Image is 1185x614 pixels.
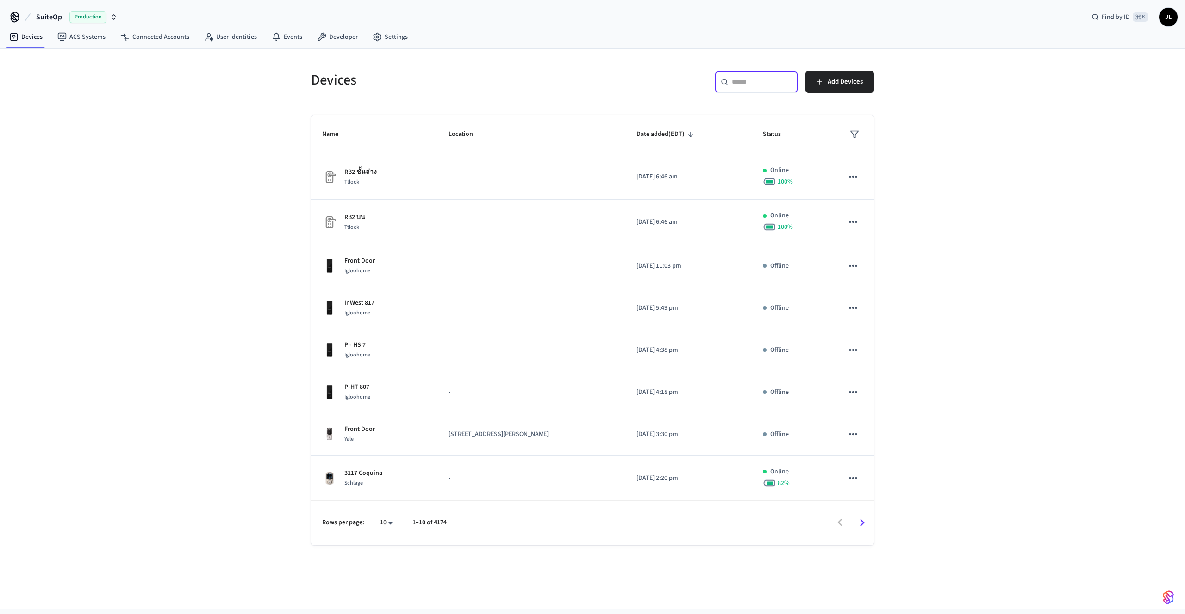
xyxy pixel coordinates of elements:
[311,71,587,90] h5: Devices
[344,223,359,231] span: Ttlock
[778,177,793,186] span: 100 %
[344,393,370,401] span: Igloohome
[322,343,337,357] img: igloohome_deadbolt_2e
[770,303,789,313] p: Offline
[636,127,697,141] span: Date added(EDT)
[322,170,337,184] img: Placeholder Lock Image
[1102,12,1130,22] span: Find by ID
[344,435,354,443] span: Yale
[778,222,793,232] span: 100 %
[636,473,741,483] p: [DATE] 2:20 pm
[344,256,375,266] p: Front Door
[344,340,370,350] p: P - HS 7
[322,215,337,230] img: Placeholder Lock Image
[449,430,614,439] p: [STREET_ADDRESS][PERSON_NAME]
[322,127,350,141] span: Name
[344,479,363,487] span: Schlage
[770,345,789,355] p: Offline
[763,127,793,141] span: Status
[197,29,264,45] a: User Identities
[770,387,789,397] p: Offline
[322,471,337,485] img: Schlage Sense Smart Deadbolt with Camelot Trim, Front
[449,345,614,355] p: -
[113,29,197,45] a: Connected Accounts
[344,309,370,317] span: Igloohome
[311,115,874,589] table: sticky table
[344,382,370,392] p: P-HT 807
[449,217,614,227] p: -
[322,258,337,273] img: igloohome_deadbolt_2e
[322,518,364,528] p: Rows per page:
[365,29,415,45] a: Settings
[50,29,113,45] a: ACS Systems
[851,512,873,534] button: Go to next page
[449,387,614,397] p: -
[828,76,863,88] span: Add Devices
[636,387,741,397] p: [DATE] 4:18 pm
[344,424,375,434] p: Front Door
[344,298,374,308] p: InWest 817
[449,473,614,483] p: -
[322,427,337,442] img: Yale Assure Touchscreen Wifi Smart Lock, Satin Nickel, Front
[344,167,377,177] p: RB2 ชั้นล่าง
[1159,8,1178,26] button: JL
[1163,590,1174,605] img: SeamLogoGradient.69752ec5.svg
[344,178,359,186] span: Ttlock
[36,12,62,23] span: SuiteOp
[2,29,50,45] a: Devices
[344,267,370,275] span: Igloohome
[770,211,789,221] p: Online
[449,127,485,141] span: Location
[770,166,789,175] p: Online
[322,301,337,315] img: igloohome_deadbolt_2e
[636,345,741,355] p: [DATE] 4:38 pm
[449,261,614,271] p: -
[264,29,310,45] a: Events
[770,430,789,439] p: Offline
[1084,9,1155,25] div: Find by ID⌘ K
[449,303,614,313] p: -
[375,516,398,529] div: 10
[344,213,365,222] p: RB2 บน
[778,479,790,488] span: 82 %
[770,261,789,271] p: Offline
[636,217,741,227] p: [DATE] 6:46 am
[344,468,382,478] p: 3117 Coquina
[636,303,741,313] p: [DATE] 5:49 pm
[805,71,874,93] button: Add Devices
[636,261,741,271] p: [DATE] 11:03 pm
[1160,9,1177,25] span: JL
[322,385,337,399] img: igloohome_deadbolt_2e
[449,172,614,182] p: -
[636,430,741,439] p: [DATE] 3:30 pm
[770,467,789,477] p: Online
[69,11,106,23] span: Production
[344,351,370,359] span: Igloohome
[310,29,365,45] a: Developer
[1133,12,1148,22] span: ⌘ K
[636,172,741,182] p: [DATE] 6:46 am
[412,518,447,528] p: 1–10 of 4174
